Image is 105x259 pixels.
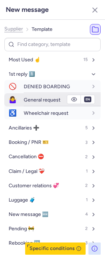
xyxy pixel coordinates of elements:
span: 2 [85,183,88,188]
button: Claim / Legal ❤️‍🩹1 [4,166,101,177]
span: Most Used ☝️ [9,57,40,63]
span: ♿ [4,107,21,120]
span: General request [24,97,60,103]
button: Most Used ☝️15 [4,54,101,66]
button: Specific conditions [25,242,86,255]
span: Customer relations 💞 [9,183,59,189]
button: Pending 🚧2 [4,223,101,235]
button: 🚫DENIED BOARDING [4,80,101,93]
button: ♿Wheelchair request [4,107,101,120]
button: Supplier [4,26,23,32]
span: Cancellation ⛔️ [9,154,44,160]
button: Ancillaries ➕5 [4,122,101,134]
span: Booking / PNR 🎫 [9,140,49,145]
input: Find category, template [4,38,101,52]
button: Booking / PNR 🎫3 [4,137,101,148]
span: 5 [85,126,88,131]
span: Pending 🚧 [9,226,34,232]
span: 1 [86,169,88,174]
button: 🤷‍♀️General request [4,93,101,107]
span: 2 [85,155,88,160]
span: Luggage 🧳 [9,197,35,203]
span: New message 🆕 [9,212,48,217]
button: Rebooking ↔️3 [4,237,101,249]
button: Cancellation ⛔️2 [4,151,101,163]
button: Customer relations 💞2 [4,180,101,192]
h3: New message [6,6,49,14]
span: 4 [85,212,88,217]
button: New message 🆕4 [4,209,101,220]
li: Template [32,24,52,35]
span: 🤷‍♀️ [4,93,21,107]
span: Ancillaries ➕ [9,125,39,131]
span: 2 [85,226,88,231]
span: Rebooking ↔️ [9,240,40,246]
span: Claim / Legal ❤️‍🩹 [9,169,45,174]
span: 1st reply 1️⃣ [9,71,35,77]
span: 1 [86,198,88,203]
span: DENIED BOARDING [24,84,70,90]
span: 3 [85,241,88,246]
span: 15 [83,57,88,62]
span: Wheelchair request [24,110,68,116]
button: Luggage 🧳1 [4,194,101,206]
button: en [84,96,91,102]
span: 🚫 [4,80,21,93]
button: 1st reply 1️⃣ [4,69,101,80]
span: 3 [85,140,88,145]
